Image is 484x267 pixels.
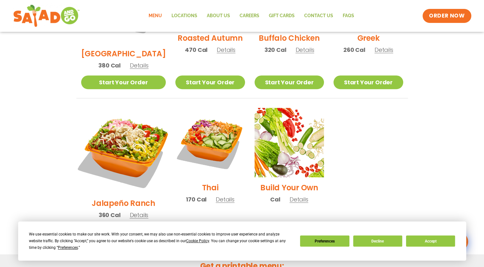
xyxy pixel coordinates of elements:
span: 380 Cal [98,61,121,70]
h2: Thai [202,182,219,193]
a: Contact Us [299,9,338,23]
span: 470 Cal [185,46,207,54]
span: 360 Cal [99,211,121,219]
span: Details [130,61,149,69]
button: Decline [353,235,402,247]
a: ORDER NOW [423,9,471,23]
span: 170 Cal [186,195,207,204]
a: Start Your Order [255,75,324,89]
button: Accept [406,235,455,247]
span: Cookie Policy [186,239,209,243]
h2: Build Your Own [260,182,318,193]
span: 320 Cal [264,46,286,54]
nav: Menu [144,9,359,23]
span: Preferences [58,245,78,250]
span: Details [375,46,393,54]
h2: Greek [357,32,379,44]
a: FAQs [338,9,359,23]
a: About Us [202,9,235,23]
span: Details [290,195,308,203]
button: Preferences [300,235,349,247]
h2: [GEOGRAPHIC_DATA] [81,48,166,59]
a: Menu [144,9,167,23]
img: Product photo for Jalapeño Ranch Salad [74,101,173,200]
span: ORDER NOW [429,12,465,20]
a: Locations [167,9,202,23]
span: Details [216,195,235,203]
h2: Buffalo Chicken [259,32,319,44]
h2: Jalapeño Ranch [92,198,155,209]
a: GIFT CARDS [264,9,299,23]
img: Product photo for Build Your Own [255,108,324,177]
a: Start Your Order [175,75,245,89]
a: Start Your Order [333,75,403,89]
img: Product photo for Thai Salad [175,108,245,177]
span: Details [130,211,148,219]
span: 260 Cal [343,46,365,54]
span: Details [217,46,235,54]
h2: Roasted Autumn [178,32,243,44]
span: Details [295,46,314,54]
img: new-SAG-logo-768×292 [13,3,80,29]
div: We use essential cookies to make our site work. With your consent, we may also use non-essential ... [29,231,292,251]
a: Careers [235,9,264,23]
div: Cookie Consent Prompt [18,221,466,261]
span: Cal [270,195,280,204]
a: Start Your Order [81,75,166,89]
